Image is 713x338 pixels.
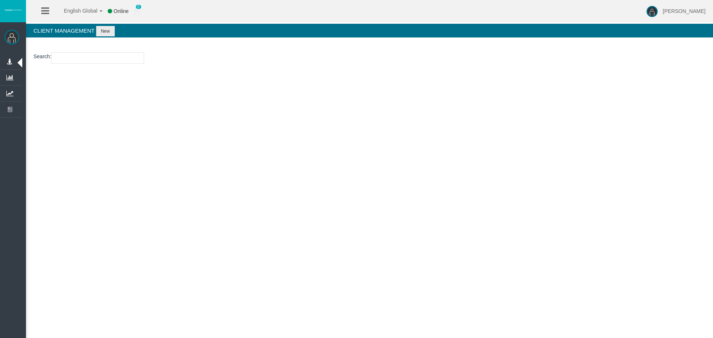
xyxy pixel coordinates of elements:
[647,6,658,17] img: user-image
[4,9,22,12] img: logo.svg
[54,8,97,14] span: English Global
[663,8,706,14] span: [PERSON_NAME]
[114,8,128,14] span: Online
[33,52,50,61] label: Search
[136,4,141,9] span: 0
[33,27,94,34] span: Client Management
[33,52,706,64] p: :
[96,26,115,36] button: New
[134,8,140,15] img: user_small.png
